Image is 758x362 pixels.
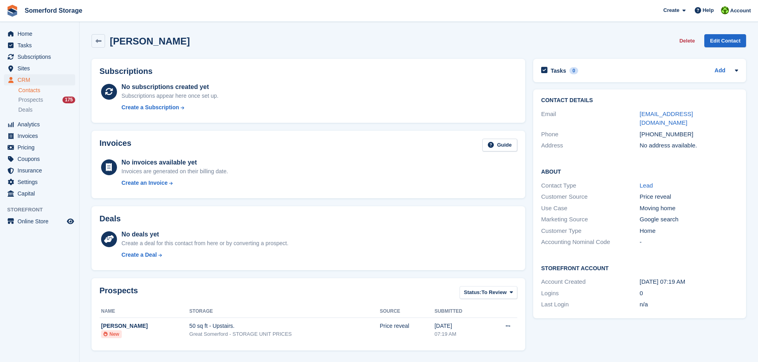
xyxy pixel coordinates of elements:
div: Accounting Nominal Code [541,238,639,247]
h2: Invoices [99,139,131,152]
span: CRM [18,74,65,85]
div: Create a Deal [121,251,157,259]
span: Pricing [18,142,65,153]
a: menu [4,119,75,130]
a: menu [4,63,75,74]
div: 50 sq ft - Upstairs. [189,322,380,330]
a: Somerford Storage [21,4,86,17]
div: Last Login [541,300,639,309]
div: 0 [569,67,579,74]
a: Lead [640,182,653,189]
h2: Subscriptions [99,67,517,76]
a: menu [4,74,75,85]
div: Invoices are generated on their billing date. [121,167,228,176]
div: No subscriptions created yet [121,82,218,92]
a: Prospects 175 [18,96,75,104]
a: menu [4,51,75,62]
a: menu [4,130,75,141]
div: No address available. [640,141,738,150]
a: Contacts [18,87,75,94]
span: Prospects [18,96,43,104]
div: Price reveal [380,322,435,330]
a: menu [4,28,75,39]
div: 175 [62,97,75,103]
div: [DATE] [435,322,486,330]
div: Customer Type [541,226,639,236]
span: Tasks [18,40,65,51]
div: Customer Source [541,192,639,201]
a: menu [4,142,75,153]
div: Logins [541,289,639,298]
div: 0 [640,289,738,298]
div: Contact Type [541,181,639,190]
a: Add [715,66,725,75]
span: Home [18,28,65,39]
a: menu [4,165,75,176]
div: n/a [640,300,738,309]
div: Home [640,226,738,236]
button: Delete [676,34,698,47]
span: Subscriptions [18,51,65,62]
div: No invoices available yet [121,158,228,167]
span: Insurance [18,165,65,176]
a: Edit Contact [704,34,746,47]
a: menu [4,216,75,227]
div: Great Somerford - STORAGE UNIT PRICES [189,330,380,338]
h2: Contact Details [541,97,738,104]
a: Create a Deal [121,251,288,259]
span: Online Store [18,216,65,227]
div: Google search [640,215,738,224]
span: Sites [18,63,65,74]
span: Storefront [7,206,79,214]
h2: Storefront Account [541,264,738,272]
a: Guide [482,139,517,152]
button: Status: To Review [460,286,517,299]
a: [EMAIL_ADDRESS][DOMAIN_NAME] [640,110,693,126]
span: Create [663,6,679,14]
div: 07:19 AM [435,330,486,338]
div: Use Case [541,204,639,213]
span: Capital [18,188,65,199]
th: Storage [189,305,380,318]
div: Marketing Source [541,215,639,224]
h2: Prospects [99,286,138,301]
span: Coupons [18,153,65,165]
span: Settings [18,176,65,188]
a: Deals [18,106,75,114]
div: [PERSON_NAME] [101,322,189,330]
span: Deals [18,106,33,114]
div: No deals yet [121,230,288,239]
th: Name [99,305,189,318]
span: Help [703,6,714,14]
span: Invoices [18,130,65,141]
div: - [640,238,738,247]
h2: [PERSON_NAME] [110,36,190,46]
a: Create an Invoice [121,179,228,187]
a: menu [4,40,75,51]
li: New [101,330,122,338]
span: Account [730,7,751,15]
span: To Review [481,288,507,296]
a: menu [4,176,75,188]
div: [PHONE_NUMBER] [640,130,738,139]
div: Subscriptions appear here once set up. [121,92,218,100]
div: Account Created [541,277,639,287]
img: stora-icon-8386f47178a22dfd0bd8f6a31ec36ba5ce8667c1dd55bd0f319d3a0aa187defe.svg [6,5,18,17]
a: menu [4,188,75,199]
a: Preview store [66,217,75,226]
a: Create a Subscription [121,103,218,112]
th: Submitted [435,305,486,318]
div: Email [541,110,639,128]
h2: Tasks [551,67,566,74]
div: Create a deal for this contact from here or by converting a prospect. [121,239,288,248]
div: Price reveal [640,192,738,201]
div: Create an Invoice [121,179,168,187]
div: Phone [541,130,639,139]
img: Michael Llewellen Palmer [721,6,729,14]
div: Create a Subscription [121,103,179,112]
span: Status: [464,288,481,296]
a: menu [4,153,75,165]
div: Moving home [640,204,738,213]
th: Source [380,305,435,318]
h2: Deals [99,214,121,223]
